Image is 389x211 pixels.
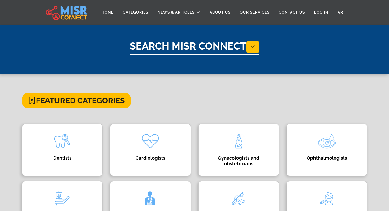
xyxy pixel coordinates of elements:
[130,40,259,55] h1: Search Misr Connect
[205,6,235,18] a: About Us
[120,155,181,161] h4: Cardiologists
[97,6,118,18] a: Home
[18,124,106,176] a: Dentists
[283,124,371,176] a: Ophthalmologists
[309,6,333,18] a: Log in
[106,124,195,176] a: Cardiologists
[195,124,283,176] a: Gynecologists and obstetricians
[333,6,348,18] a: AR
[158,10,195,15] span: News & Articles
[314,186,339,211] img: DjGqZLWENc0VUGkVFVvU.png
[138,129,163,153] img: kQgAgBbLbYzX17DbAKQs.png
[138,186,163,211] img: pfAWvOfsRsa0Gymt6gRE.png
[235,6,274,18] a: Our Services
[314,129,339,153] img: O3vASGqC8OE0Zbp7R2Y3.png
[118,6,153,18] a: Categories
[50,129,75,153] img: k714wZmFaHWIHbCst04N.png
[296,155,358,161] h4: Ophthalmologists
[153,6,205,18] a: News & Articles
[274,6,309,18] a: Contact Us
[46,5,87,20] img: main.misr_connect
[50,186,75,211] img: wzNEwxv3aCzPUCYeW7v7.png
[226,186,251,211] img: Oi1DZGDTXfHRQb1rQtXk.png
[226,129,251,153] img: tQBIxbFzDjHNxea4mloJ.png
[22,93,131,108] h4: Featured Categories
[208,155,270,166] h4: Gynecologists and obstetricians
[32,155,93,161] h4: Dentists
